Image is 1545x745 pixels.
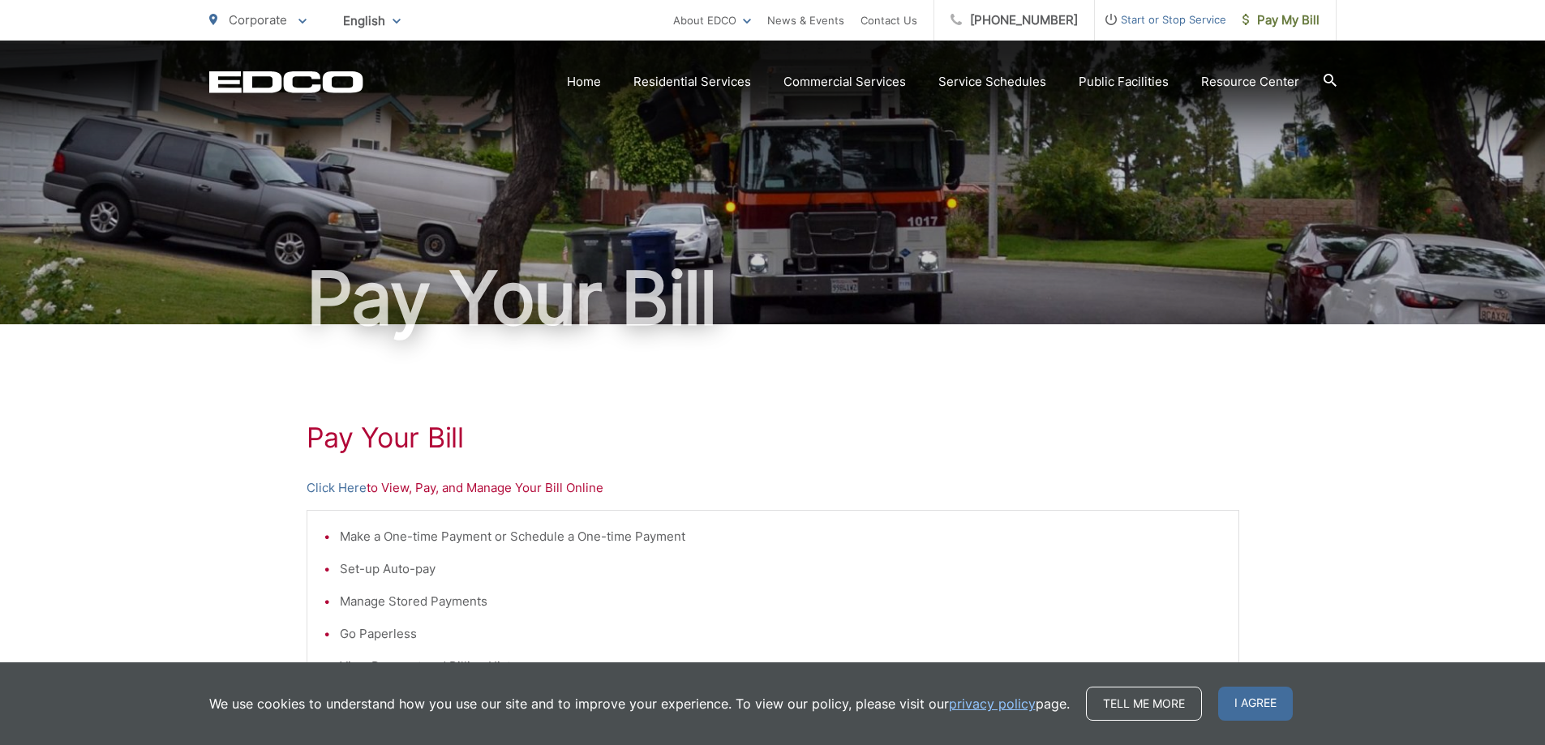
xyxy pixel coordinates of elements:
[783,72,906,92] a: Commercial Services
[340,657,1222,676] li: View Payment and Billing History
[340,527,1222,546] li: Make a One-time Payment or Schedule a One-time Payment
[1218,687,1293,721] span: I agree
[567,72,601,92] a: Home
[1201,72,1299,92] a: Resource Center
[340,559,1222,579] li: Set-up Auto-pay
[949,694,1036,713] a: privacy policy
[209,694,1070,713] p: We use cookies to understand how you use our site and to improve your experience. To view our pol...
[633,72,751,92] a: Residential Services
[1079,72,1169,92] a: Public Facilities
[229,12,287,28] span: Corporate
[340,624,1222,644] li: Go Paperless
[331,6,413,35] span: English
[673,11,751,30] a: About EDCO
[1086,687,1202,721] a: Tell me more
[938,72,1046,92] a: Service Schedules
[340,592,1222,611] li: Manage Stored Payments
[209,71,363,93] a: EDCD logo. Return to the homepage.
[767,11,844,30] a: News & Events
[1242,11,1320,30] span: Pay My Bill
[307,422,1239,454] h1: Pay Your Bill
[307,478,367,498] a: Click Here
[209,258,1337,339] h1: Pay Your Bill
[307,478,1239,498] p: to View, Pay, and Manage Your Bill Online
[860,11,917,30] a: Contact Us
